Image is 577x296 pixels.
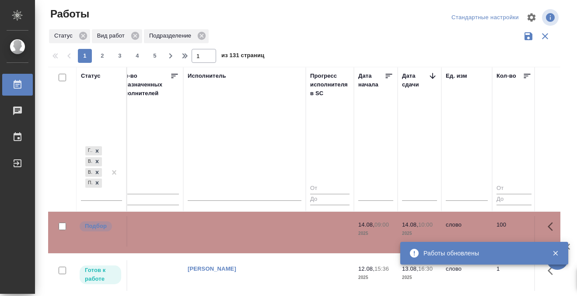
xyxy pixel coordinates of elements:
input: До [118,194,179,205]
div: Ед. изм [446,72,467,80]
button: 4 [130,49,144,63]
p: 09:00 [374,221,389,228]
input: До [310,194,350,205]
div: Готов к работе [85,146,92,155]
div: Готов к работе, В работе, В ожидании, Подбор [84,156,103,167]
div: Дата начала [358,72,385,89]
a: [PERSON_NAME] [188,265,236,272]
p: 10:00 [418,221,433,228]
div: Статус [81,72,101,80]
p: 15:36 [374,265,389,272]
input: От [497,183,532,194]
p: 14.08, [358,221,374,228]
div: Готов к работе, В работе, В ожидании, Подбор [84,178,103,189]
td: 100 [492,216,536,247]
span: 5 [148,52,162,60]
p: 14.08, [402,221,418,228]
div: Подразделение [144,29,209,43]
div: В ожидании [85,168,92,177]
span: Настроить таблицу [521,7,542,28]
td: 0 [113,260,183,291]
span: Работы [48,7,89,21]
div: Исполнитель может приступить к работе [79,265,122,285]
button: 5 [148,49,162,63]
button: Здесь прячутся важные кнопки [542,216,563,237]
input: До [497,194,532,205]
p: Подразделение [149,31,194,40]
div: В работе [85,157,92,166]
div: Исполнитель [188,72,226,80]
p: Готов к работе [85,266,116,283]
div: Кол-во [497,72,516,80]
p: 2025 [358,273,393,282]
td: слово [441,216,492,247]
div: Кол-во неназначенных исполнителей [118,72,170,98]
div: Работы обновлены [423,249,539,258]
button: Закрыть [546,249,564,257]
td: 0 [113,216,183,247]
button: Сбросить фильтры [537,28,553,45]
div: Подбор [85,179,92,188]
span: 4 [130,52,144,60]
div: Статус [49,29,90,43]
div: Можно подбирать исполнителей [79,220,122,232]
div: Готов к работе, В работе, В ожидании, Подбор [84,145,103,156]
span: 2 [95,52,109,60]
p: Вид работ [97,31,128,40]
input: От [118,183,179,194]
button: 3 [113,49,127,63]
span: из 131 страниц [221,50,264,63]
p: Статус [54,31,76,40]
span: 3 [113,52,127,60]
button: 2 [95,49,109,63]
div: Вид работ [92,29,142,43]
input: От [310,183,350,194]
div: Прогресс исполнителя в SC [310,72,350,98]
button: Сохранить фильтры [520,28,537,45]
p: 2025 [402,229,437,238]
p: Подбор [85,222,107,231]
p: 2025 [358,229,393,238]
span: Посмотреть информацию [542,9,560,26]
div: Готов к работе, В работе, В ожидании, Подбор [84,167,103,178]
div: split button [449,11,521,24]
div: Дата сдачи [402,72,428,89]
p: 12.08, [358,265,374,272]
